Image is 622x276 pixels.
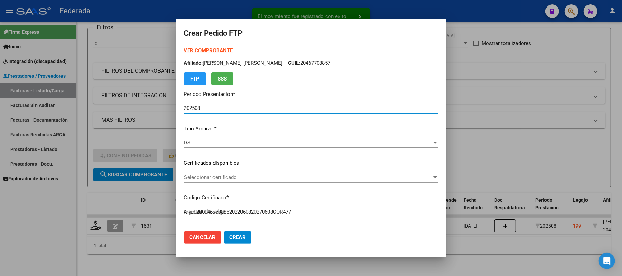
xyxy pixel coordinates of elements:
a: VER COMPROBANTE [184,47,233,54]
p: [PERSON_NAME] [PERSON_NAME] 20467708857 [184,59,438,67]
span: DS [184,140,191,146]
p: Codigo Certificado [184,194,438,202]
div: Open Intercom Messenger [599,253,615,269]
p: Periodo Presentacion [184,90,438,98]
span: CUIL: [288,60,301,66]
span: Afiliado: [184,60,203,66]
p: Certificados disponibles [184,159,438,167]
button: FTP [184,72,206,85]
span: Crear [230,234,246,241]
span: Seleccionar certificado [184,174,432,180]
h2: Crear Pedido FTP [184,27,438,40]
span: FTP [190,76,199,82]
span: SSS [218,76,227,82]
span: Cancelar [190,234,216,241]
button: SSS [211,72,233,85]
p: Tipo Archivo * [184,125,438,133]
button: Crear [224,231,251,244]
button: Cancelar [184,231,221,244]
